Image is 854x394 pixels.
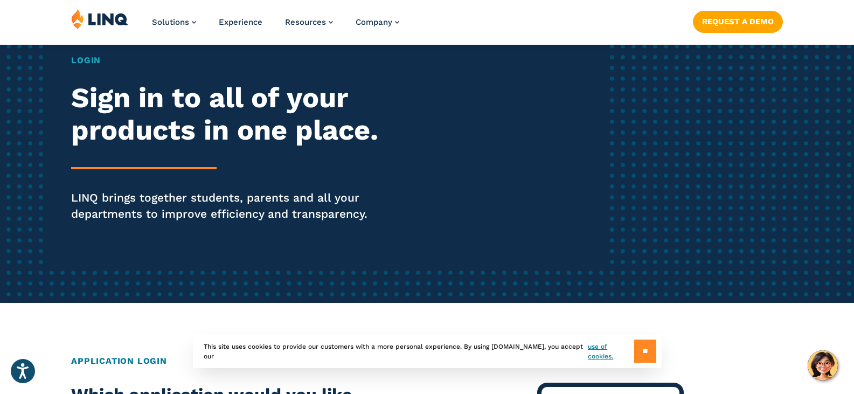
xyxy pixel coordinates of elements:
[356,17,392,27] span: Company
[152,9,399,44] nav: Primary Navigation
[693,11,783,32] a: Request a Demo
[588,342,634,361] a: use of cookies.
[808,350,838,381] button: Hello, have a question? Let’s chat.
[193,334,662,368] div: This site uses cookies to provide our customers with a more personal experience. By using [DOMAIN...
[285,17,326,27] span: Resources
[356,17,399,27] a: Company
[693,9,783,32] nav: Button Navigation
[152,17,196,27] a: Solutions
[71,9,128,29] img: LINQ | K‑12 Software
[219,17,262,27] a: Experience
[152,17,189,27] span: Solutions
[71,190,400,222] p: LINQ brings together students, parents and all your departments to improve efficiency and transpa...
[71,54,400,67] h1: Login
[285,17,333,27] a: Resources
[71,82,400,147] h2: Sign in to all of your products in one place.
